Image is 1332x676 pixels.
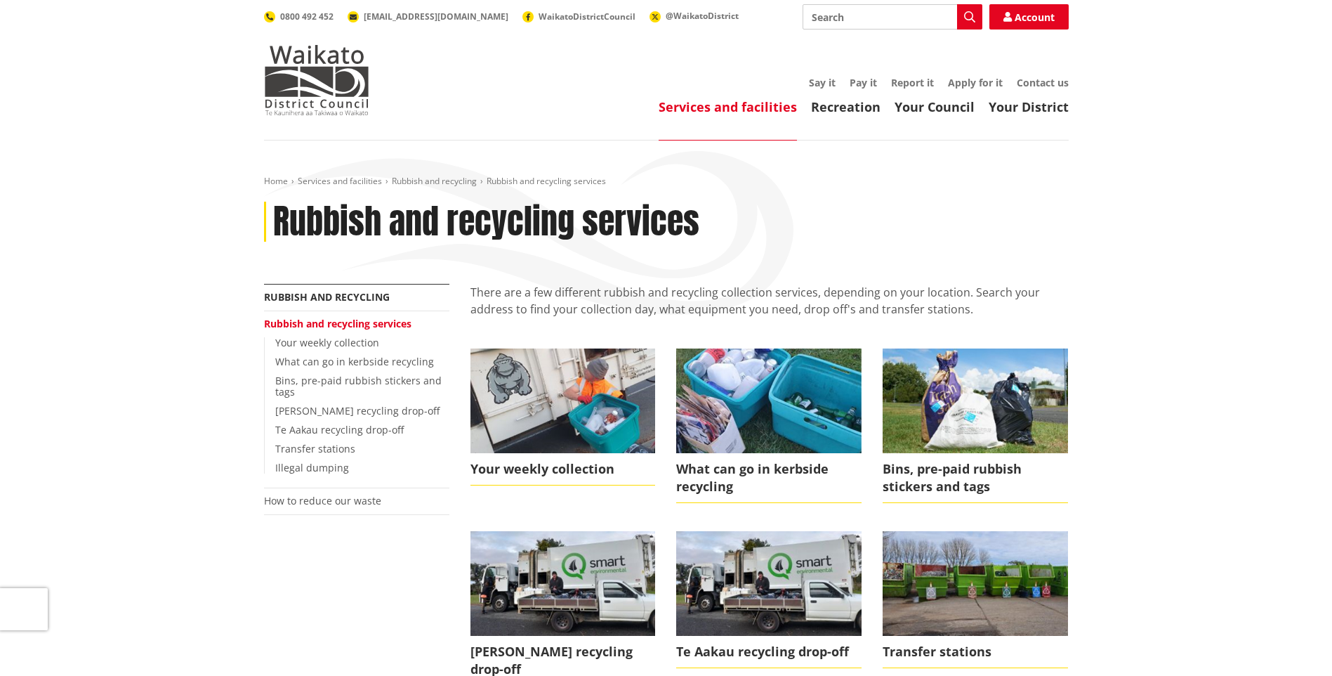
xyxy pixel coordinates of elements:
a: [PERSON_NAME] recycling drop-off [275,404,440,417]
a: Transfer stations [883,531,1068,668]
a: Your weekly collection [275,336,379,349]
a: Contact us [1017,76,1069,89]
input: Search input [803,4,982,30]
a: WaikatoDistrictCouncil [522,11,635,22]
a: Account [989,4,1069,30]
a: Rubbish and recycling [264,290,390,304]
img: Transfer station [883,531,1068,635]
p: There are a few different rubbish and recycling collection services, depending on your location. ... [470,284,1069,334]
a: Home [264,175,288,187]
span: [EMAIL_ADDRESS][DOMAIN_NAME] [364,11,508,22]
a: Services and facilities [659,98,797,115]
a: Your Council [895,98,975,115]
a: Recreation [811,98,881,115]
a: Your weekly collection [470,349,656,486]
img: Glen Murray drop-off (1) [470,531,656,635]
img: Glen Murray drop-off (1) [676,531,862,635]
span: Your weekly collection [470,453,656,486]
a: Your District [989,98,1069,115]
span: What can go in kerbside recycling [676,453,862,503]
a: Transfer stations [275,442,355,455]
span: Transfer stations [883,636,1068,668]
a: What can go in kerbside recycling [275,355,434,368]
a: Rubbish and recycling services [264,317,411,330]
a: Services and facilities [298,175,382,187]
a: @WaikatoDistrict [649,10,739,22]
a: Bins, pre-paid rubbish stickers and tags [275,374,442,399]
a: Say it [809,76,836,89]
span: Rubbish and recycling services [487,175,606,187]
a: Report it [891,76,934,89]
span: @WaikatoDistrict [666,10,739,22]
span: Te Aakau recycling drop-off [676,636,862,668]
img: kerbside recycling [676,349,862,453]
a: Bins, pre-paid rubbish stickers and tags [883,349,1068,503]
a: [EMAIL_ADDRESS][DOMAIN_NAME] [348,11,508,22]
a: Illegal dumping [275,461,349,474]
a: Te Aakau recycling drop-off [275,423,404,436]
a: Pay it [850,76,877,89]
a: How to reduce our waste [264,494,381,507]
h1: Rubbish and recycling services [273,202,699,242]
a: Te Aakau recycling drop-off [676,531,862,668]
img: Recycling collection [470,349,656,453]
a: Apply for it [948,76,1003,89]
a: What can go in kerbside recycling [676,349,862,503]
img: Waikato District Council - Te Kaunihera aa Takiwaa o Waikato [264,45,369,115]
span: Bins, pre-paid rubbish stickers and tags [883,453,1068,503]
span: 0800 492 452 [280,11,334,22]
img: Bins bags and tags [883,349,1068,453]
a: Rubbish and recycling [392,175,477,187]
a: 0800 492 452 [264,11,334,22]
span: WaikatoDistrictCouncil [539,11,635,22]
nav: breadcrumb [264,176,1069,188]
